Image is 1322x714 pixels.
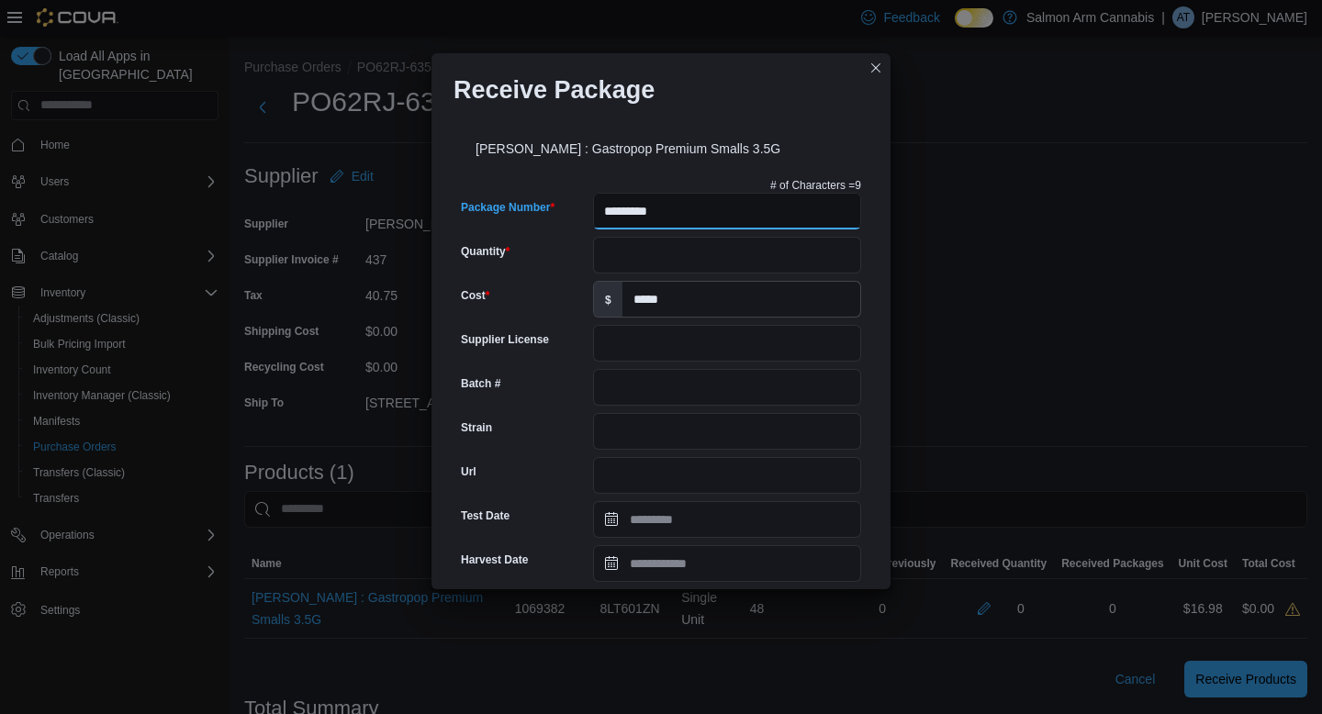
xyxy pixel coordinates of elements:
label: Harvest Date [461,552,528,567]
input: Press the down key to open a popover containing a calendar. [593,501,861,538]
h1: Receive Package [454,75,655,105]
label: Strain [461,420,492,435]
label: Test Date [461,508,510,523]
label: Supplier License [461,332,549,347]
label: Cost [461,288,489,303]
button: Closes this modal window [865,57,887,79]
label: Url [461,464,476,479]
p: # of Characters = 9 [770,178,861,193]
label: Package Number [461,200,555,215]
label: Batch # [461,376,500,391]
input: Press the down key to open a popover containing a calendar. [593,545,861,582]
label: Quantity [461,244,510,259]
label: $ [594,282,622,317]
div: [PERSON_NAME] : Gastropop Premium Smalls 3.5G [454,119,868,171]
